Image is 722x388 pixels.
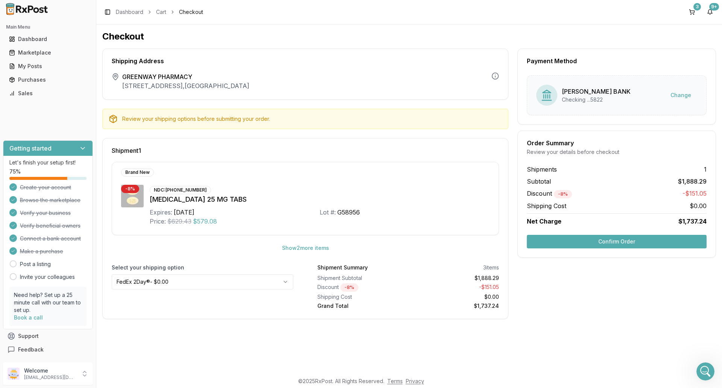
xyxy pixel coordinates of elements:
[27,171,144,202] div: If by cahnce you can find [MEDICAL_DATA] 5mg we would take like 13 or 115
[562,96,631,103] div: Checking ...5822
[3,33,93,45] button: Dashboard
[118,3,132,17] button: Home
[411,283,499,292] div: - $151.05
[340,283,358,292] div: - 8 %
[116,8,203,16] nav: breadcrumb
[317,274,405,282] div: Shipment Subtotal
[3,60,93,72] button: My Posts
[102,30,716,43] h1: Checkout
[411,293,499,301] div: $0.00
[683,189,707,198] span: -$151.05
[527,190,572,197] span: Discount
[112,148,141,154] span: Shipment 1
[20,235,81,242] span: Connect a bank account
[527,201,566,210] span: Shipping Cost
[6,67,123,98] div: [MEDICAL_DATA] is in the order with the mounjaros. Ill try to find another 7.5mg sorry lol
[317,293,405,301] div: Shipping Cost
[276,241,335,255] button: Show2more items
[6,171,144,203] div: JEFFREY says…
[77,203,144,220] div: 15 fifteen not 115 lol
[132,3,146,17] div: Close
[20,248,63,255] span: Make a purchase
[9,62,87,70] div: My Posts
[317,264,368,271] div: Shipment Summary
[9,35,87,43] div: Dashboard
[320,208,336,217] div: Lot #:
[193,217,217,226] span: $579.08
[3,47,93,59] button: Marketplace
[36,4,85,9] h1: [PERSON_NAME]
[9,49,87,56] div: Marketplace
[14,314,43,321] a: Book a call
[704,6,716,18] button: 9+
[122,115,502,123] div: Review your shipping options before submitting your order.
[20,273,75,281] a: Invite your colleagues
[20,222,80,230] span: Verify beneficial owners
[20,196,80,204] span: Browse the marketplace
[70,109,138,116] div: OK. bUT i NEED ANOTHER
[527,148,707,156] div: Review your details before checkout
[122,72,249,81] span: GREENWAY PHARMACY
[6,32,90,46] a: Dashboard
[664,88,697,102] button: Change
[9,76,87,84] div: Purchases
[527,177,551,186] span: Subtotal
[387,378,403,384] a: Terms
[36,246,42,253] button: Upload attachment
[33,34,138,56] div: and yes, [PERSON_NAME] doesnt always knoe what were are looking for as we are running scripts lol
[12,72,117,94] div: [MEDICAL_DATA] is in the order with the mounjaros. Ill try to find another 7.5mg sorry lol
[483,264,499,271] div: 3 items
[554,190,572,198] div: - 8 %
[690,201,707,210] span: $0.00
[6,231,144,243] textarea: Message…
[678,177,707,186] span: $1,888.29
[527,58,707,64] div: Payment Method
[5,3,19,17] button: go back
[527,218,561,225] span: Net Charge
[116,8,143,16] a: Dashboard
[6,87,90,100] a: Sales
[3,74,93,86] button: Purchases
[20,209,71,217] span: Verify your business
[121,185,144,207] img: Jardiance 25 MG TABS
[696,362,714,380] iframe: Intercom live chat
[9,144,52,153] h3: Getting started
[150,208,172,217] div: Expires:
[24,246,30,253] button: Gif picker
[150,194,490,205] div: [MEDICAL_DATA] 25 MG TABS
[317,283,405,292] div: Discount
[156,8,166,16] a: Cart
[112,264,293,271] label: Select your shipping option
[6,30,144,67] div: JEFFREY says…
[129,243,141,256] button: Send a message…
[6,73,90,87] a: Purchases
[6,203,144,226] div: JEFFREY says…
[83,208,138,215] div: 15 fifteen not 115 lol
[64,104,144,121] div: OK. bUT i NEED ANOTHER
[6,226,144,256] div: Manuel says…
[6,126,144,149] div: Manuel says…
[167,217,191,226] span: $629.43
[678,217,707,226] span: $1,737.24
[3,343,93,356] button: Feedback
[337,208,360,217] div: G58956
[150,186,211,194] div: NDC: [PHONE_NUMBER]
[317,302,405,310] div: Grand Total
[21,4,33,16] img: Profile image for Manuel
[27,30,144,61] div: and yes, [PERSON_NAME] doesnt always knoe what were are looking for as we are running scripts lol
[6,126,78,143] div: Oh ok sorry about that
[411,274,499,282] div: $1,888.29
[18,346,44,353] span: Feedback
[103,154,138,161] div: NO PROBLEM
[6,67,144,104] div: Manuel says…
[14,291,82,314] p: Need help? Set up a 25 minute call with our team to set up.
[6,24,90,30] h2: Main Menu
[97,149,144,166] div: NO PROBLEM
[411,302,499,310] div: $1,737.24
[24,374,76,380] p: [EMAIL_ADDRESS][DOMAIN_NAME]
[709,3,719,11] div: 9+
[527,165,557,174] span: Shipments
[3,329,93,343] button: Support
[33,176,138,198] div: If by cahnce you can find [MEDICAL_DATA] 5mg we would take like 13 or 115
[3,87,93,99] button: Sales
